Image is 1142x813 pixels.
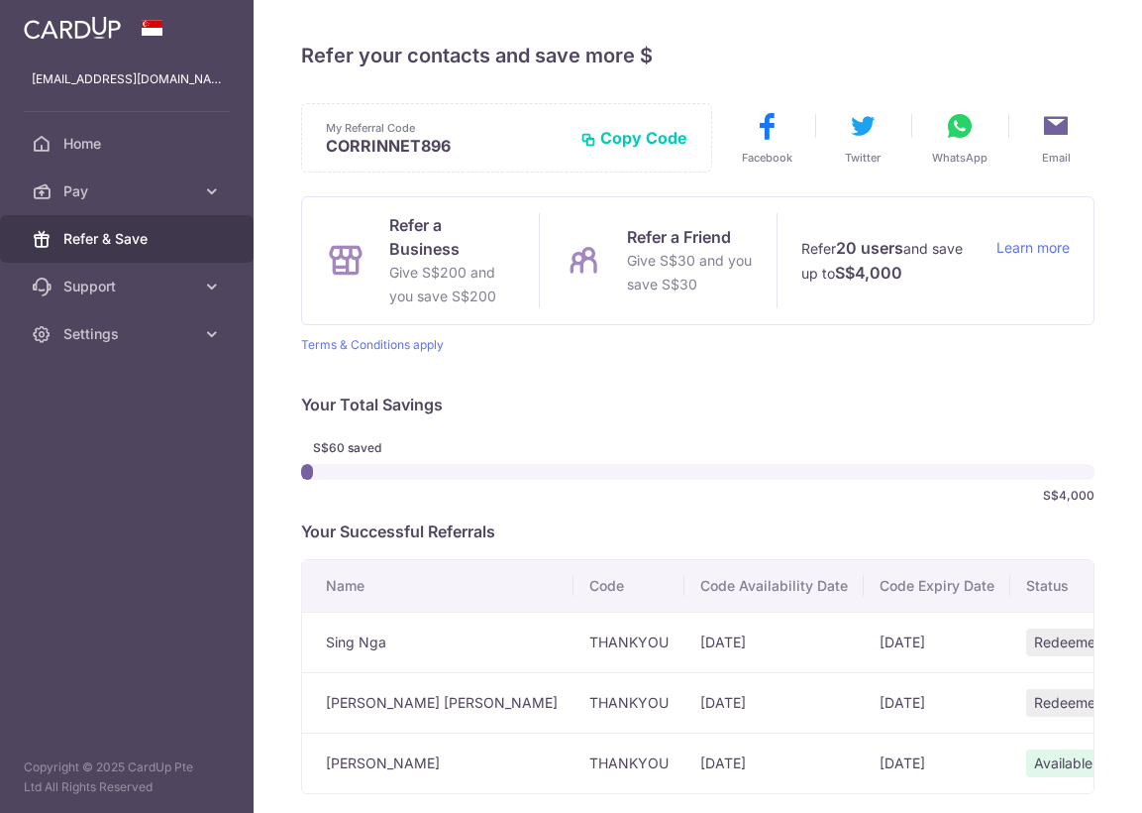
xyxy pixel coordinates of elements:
[301,337,444,352] a: Terms & Conditions apply
[627,249,753,296] p: Give S$30 and you save S$30
[301,40,1094,71] h4: Refer your contacts and save more $
[63,324,194,344] span: Settings
[313,440,416,456] span: S$60 saved
[627,225,753,249] p: Refer a Friend
[684,733,864,793] td: [DATE]
[1042,150,1071,166] span: Email
[63,229,194,249] span: Refer & Save
[580,128,687,148] button: Copy Code
[932,150,987,166] span: WhatsApp
[684,672,864,733] td: [DATE]
[302,672,573,733] td: [PERSON_NAME] [PERSON_NAME]
[573,733,684,793] td: THANKYOU
[326,120,565,136] p: My Referral Code
[302,733,573,793] td: [PERSON_NAME]
[573,612,684,672] td: THANKYOU
[63,181,194,201] span: Pay
[742,150,792,166] span: Facebook
[301,393,1094,416] p: Your Total Savings
[573,560,684,612] th: Code
[301,520,1094,543] p: Your Successful Referrals
[684,612,864,672] td: [DATE]
[32,69,222,89] p: [EMAIL_ADDRESS][DOMAIN_NAME]
[801,236,981,286] p: Refer and save up to
[997,110,1114,166] button: Email
[63,134,194,154] span: Home
[708,110,825,166] button: Facebook
[901,110,1018,166] button: WhatsApp
[302,612,573,672] td: Sing Nga
[684,560,864,612] th: Code Availability Date
[772,246,1142,813] iframe: Find more information here
[326,136,565,156] p: CORRINNET896
[63,277,194,296] span: Support
[845,150,881,166] span: Twitter
[996,236,1070,286] a: Learn more
[302,560,573,612] th: Name
[389,213,515,261] p: Refer a Business
[836,236,903,260] strong: 20 users
[804,110,921,166] button: Twitter
[24,16,121,40] img: CardUp
[573,672,684,733] td: THANKYOU
[389,261,515,308] p: Give S$200 and you save S$200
